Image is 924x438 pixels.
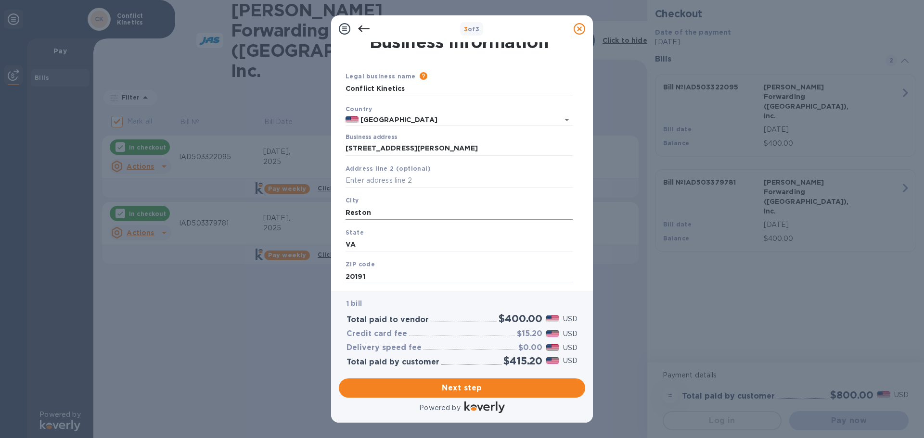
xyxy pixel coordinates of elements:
img: US [346,116,359,123]
b: Country [346,105,372,113]
b: Legal business name [346,73,416,80]
h3: $15.20 [517,329,542,338]
span: Next step [346,382,577,394]
h3: Total paid by customer [346,358,439,367]
input: Select country [359,114,546,126]
b: Address line 2 (optional) [346,165,431,172]
h1: Business Information [344,32,575,52]
img: USD [546,344,559,351]
b: of 3 [464,25,480,33]
p: USD [563,343,577,353]
input: Enter city [346,205,573,220]
label: Business address [346,135,397,140]
p: USD [563,329,577,339]
button: Next step [339,378,585,398]
h3: Total paid to vendor [346,315,429,325]
b: State [346,229,364,236]
b: 1 bill [346,300,362,307]
img: USD [546,330,559,337]
b: ZIP code [346,261,375,268]
p: USD [563,314,577,324]
input: Enter address line 2 [346,174,573,188]
input: Enter address [346,141,573,156]
input: Enter legal business name [346,82,573,96]
p: Powered by [419,403,460,413]
h3: Delivery speed fee [346,343,422,352]
h2: $400.00 [499,313,542,325]
input: Enter ZIP code [346,269,573,284]
p: USD [563,356,577,366]
button: Open [560,113,574,126]
span: 3 [464,25,468,33]
img: USD [546,315,559,322]
input: Enter state [346,238,573,252]
img: Logo [464,401,505,413]
h3: $0.00 [518,343,542,352]
h2: $415.20 [503,355,542,367]
b: City [346,197,359,204]
h3: Credit card fee [346,329,407,338]
img: USD [546,357,559,364]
